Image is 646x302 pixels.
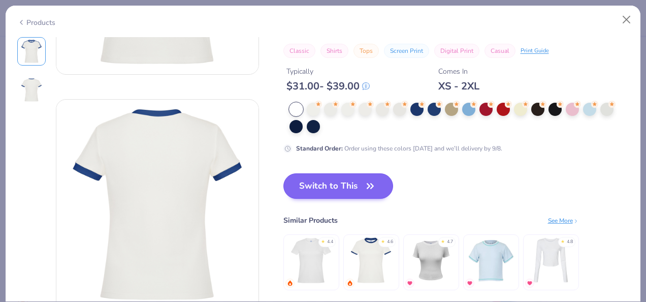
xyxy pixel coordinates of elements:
img: Back [19,78,44,102]
img: MostFav.gif [527,280,533,286]
div: ★ [441,238,445,243]
img: MostFav.gif [467,280,473,286]
button: Classic [283,44,315,58]
div: 4.6 [387,238,393,246]
button: Shirts [320,44,348,58]
img: trending.gif [287,280,293,286]
img: trending.gif [347,280,353,286]
img: Front [19,39,44,64]
div: 4.4 [327,238,333,246]
strong: Standard Order : [296,144,343,153]
img: Bella Canvas Ladies' Micro Ribbed Long Sleeve Baby Tee [527,236,575,285]
div: ★ [561,238,565,243]
img: Fresh Prints Simone Slim Fit Ringer Shirt [347,236,395,285]
div: 4.8 [567,238,573,246]
div: See More [548,216,579,225]
button: Switch to This [283,173,394,199]
button: Screen Print [384,44,429,58]
div: $ 31.00 - $ 39.00 [286,80,370,93]
div: Order using these colors [DATE] and we’ll delivery by 9/8. [296,144,502,153]
img: Fresh Prints Naomi Slim Fit Y2K Shirt [287,236,335,285]
div: ★ [381,238,385,243]
div: Comes In [438,66,479,77]
img: Fresh Prints Cover Stitched Mini Tee [467,236,515,285]
img: Fresh Prints Sunset Ribbed T-shirt [407,236,455,285]
div: ★ [321,238,325,243]
button: Digital Print [434,44,479,58]
img: MostFav.gif [407,280,413,286]
button: Tops [353,44,379,58]
div: Similar Products [283,215,338,226]
div: 4.7 [447,238,453,246]
button: Close [617,10,636,29]
div: Products [17,17,55,28]
button: Casual [485,44,515,58]
div: Print Guide [521,47,549,55]
div: XS - 2XL [438,80,479,93]
div: Typically [286,66,370,77]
